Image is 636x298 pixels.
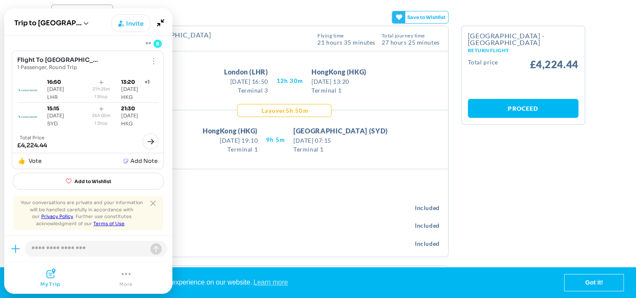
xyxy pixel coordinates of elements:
span: 9H 5M [266,136,285,144]
span: HongKong (HKG) [203,126,258,136]
div: 5H 50M [259,106,309,115]
span: [DATE] 07:15 [293,136,388,145]
span: 27 hours 25 Minutes [382,38,440,45]
span: [DATE] 16:50 [224,77,268,86]
a: Proceed [468,99,578,118]
p: Fits beneath the seat ahead of yours [69,206,415,212]
span: [DATE] 19:10 [203,136,258,145]
span: Layover [261,106,285,115]
iframe: PayPal Message 1 [468,76,578,90]
span: BACK TO RESULTS [62,5,103,20]
small: Return Flight [468,48,578,53]
small: Total Price [468,59,498,69]
span: £4,224.44 [530,59,578,69]
span: Terminal 1 [311,86,367,95]
h4: 1 checked bag [69,234,415,242]
span: Flying Time [317,33,375,38]
p: 55 x 40 x 23 cm [69,224,415,230]
span: Included [415,221,439,230]
h4: 1 cabin bag [69,216,415,224]
span: [GEOGRAPHIC_DATA] (SYD) [293,126,388,136]
gamitee-button: Get your friends' opinions [392,11,449,24]
span: Included [415,239,439,248]
h2: [GEOGRAPHIC_DATA] - [GEOGRAPHIC_DATA] [468,32,578,53]
span: Terminal 1 [293,145,388,154]
span: HongKong (HKG) [311,67,367,77]
span: [DATE] 13:20 [311,77,367,86]
span: Total Journey Time [382,33,440,38]
a: learn more about cookies [252,276,289,289]
h4: Included baggage [60,176,440,184]
h4: 1 personal item [69,199,415,206]
span: Included [415,204,439,212]
p: Max weight 23 kg [69,242,415,248]
span: This website uses cookies to ensure you get the best experience on our website. [12,276,564,289]
span: 21 Hours 35 Minutes [317,38,375,45]
span: 12H 30M [277,77,303,85]
a: BACK TO RESULTS [51,5,113,20]
p: The total baggage included in the price [60,184,440,194]
span: London (LHR) [224,67,268,77]
span: Terminal 1 [203,145,258,154]
span: Terminal 3 [224,86,268,95]
a: dismiss cookie message [565,274,623,291]
gamitee-draggable-frame: Joyned Window [4,8,172,294]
